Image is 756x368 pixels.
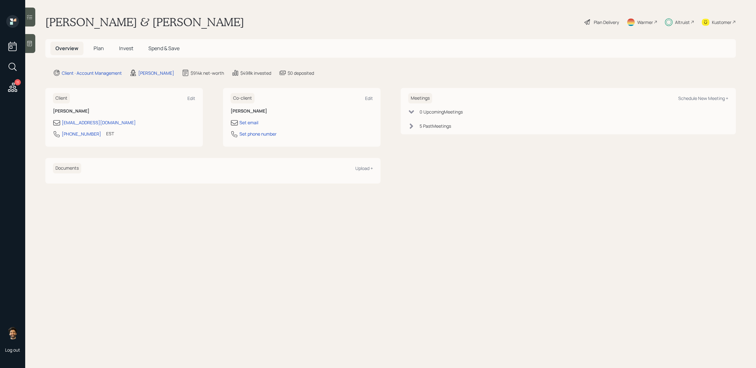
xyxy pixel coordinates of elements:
img: eric-schwartz-headshot.png [6,327,19,339]
span: Overview [55,45,78,52]
div: 11 [14,79,21,85]
div: 0 Upcoming Meeting s [420,108,463,115]
h6: Co-client [231,93,255,103]
div: $914k net-worth [191,70,224,76]
div: Log out [5,347,20,353]
span: Spend & Save [148,45,180,52]
div: Set phone number [239,131,277,137]
div: Edit [187,95,195,101]
div: Plan Delivery [594,19,619,26]
div: Upload + [355,165,373,171]
h6: Documents [53,163,81,173]
span: Plan [94,45,104,52]
div: Client · Account Management [62,70,122,76]
div: $498k invested [240,70,271,76]
span: Invest [119,45,133,52]
div: [PHONE_NUMBER] [62,131,101,137]
h6: [PERSON_NAME] [53,108,195,114]
div: Set email [239,119,258,126]
div: $0 deposited [288,70,314,76]
div: 5 Past Meeting s [420,123,451,129]
div: [PERSON_NAME] [138,70,174,76]
h6: [PERSON_NAME] [231,108,373,114]
h1: [PERSON_NAME] & [PERSON_NAME] [45,15,244,29]
h6: Meetings [408,93,432,103]
h6: Client [53,93,70,103]
div: Edit [365,95,373,101]
div: Warmer [637,19,653,26]
div: [EMAIL_ADDRESS][DOMAIN_NAME] [62,119,136,126]
div: Kustomer [712,19,731,26]
div: Schedule New Meeting + [678,95,728,101]
div: Altruist [675,19,690,26]
div: EST [106,130,114,137]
